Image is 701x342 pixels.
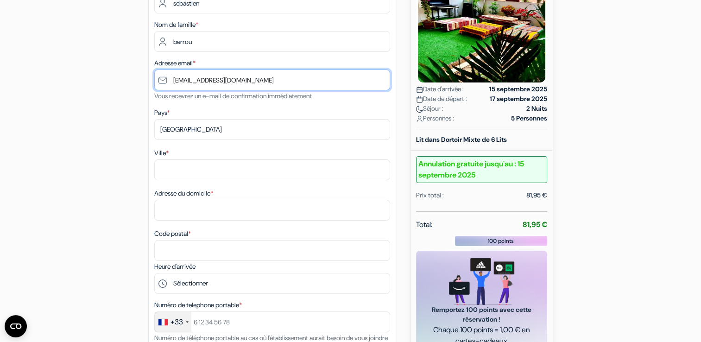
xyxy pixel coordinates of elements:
strong: 2 Nuits [526,104,547,114]
input: Entrer adresse e-mail [154,70,390,90]
span: Remportez 100 points avec cette réservation ! [427,305,536,324]
label: Ville [154,148,169,158]
span: Date d'arrivée : [416,84,464,94]
img: moon.svg [416,106,423,113]
label: Numéro de telephone portable [154,300,242,310]
img: calendar.svg [416,86,423,93]
img: calendar.svg [416,96,423,103]
label: Heure d'arrivée [154,262,196,272]
div: France: +33 [155,312,191,332]
label: Adresse du domicile [154,189,213,198]
b: Annulation gratuite jusqu'au : 15 septembre 2025 [416,156,547,183]
button: Ouvrir le widget CMP [5,315,27,337]
img: user_icon.svg [416,115,423,122]
small: Vous recevrez un e-mail de confirmation immédiatement [154,92,312,100]
span: Total: [416,219,432,230]
input: 6 12 34 56 78 [154,311,390,332]
label: Pays [154,108,170,118]
label: Code postal [154,229,191,239]
strong: 81,95 € [523,220,547,229]
input: Entrer le nom de famille [154,31,390,52]
span: Séjour : [416,104,443,114]
strong: 17 septembre 2025 [490,94,547,104]
strong: 15 septembre 2025 [489,84,547,94]
label: Adresse email [154,58,196,68]
label: Nom de famille [154,20,198,30]
span: Date de départ : [416,94,467,104]
span: 100 points [488,237,514,245]
span: Personnes : [416,114,454,123]
div: +33 [171,317,183,328]
strong: 5 Personnes [511,114,547,123]
div: Prix total : [416,190,444,200]
div: 81,95 € [526,190,547,200]
img: gift_card_hero_new.png [449,258,514,305]
b: Lit dans Dortoir Mixte de 6 Lits [416,135,507,144]
small: Numéro de téléphone portable au cas où l'établissement aurait besoin de vous joindre [154,334,388,342]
